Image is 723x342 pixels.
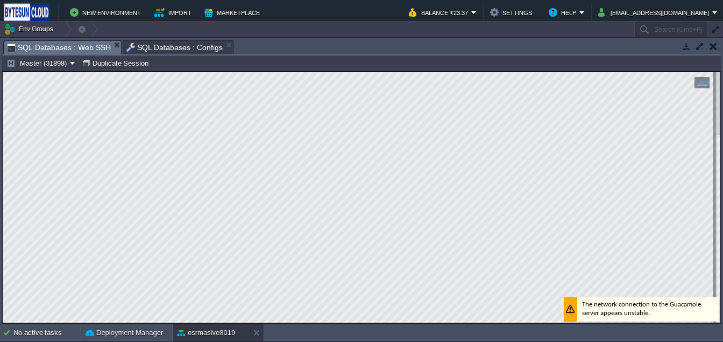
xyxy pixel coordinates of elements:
[154,6,195,19] button: Import
[549,6,579,19] button: Help
[4,3,50,22] img: Bytesun Cloud
[6,58,70,68] button: Master (31898)
[204,6,263,19] button: Marketplace
[126,41,223,54] span: SQL Databases : Configs
[86,327,163,338] button: Deployment Manager
[490,6,535,19] button: Settings
[70,6,144,19] button: New Environment
[82,58,152,68] button: Duplicate Session
[7,41,111,54] span: SQL Databases : Web SSH
[13,324,81,341] div: No active tasks
[4,22,57,37] button: Env Groups
[598,6,712,19] button: [EMAIL_ADDRESS][DOMAIN_NAME]
[409,6,471,19] button: Balance ₹23.37
[561,226,716,250] div: The network connection to the Guacamole server appears unstable.
[177,327,235,338] button: osrmaslve8019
